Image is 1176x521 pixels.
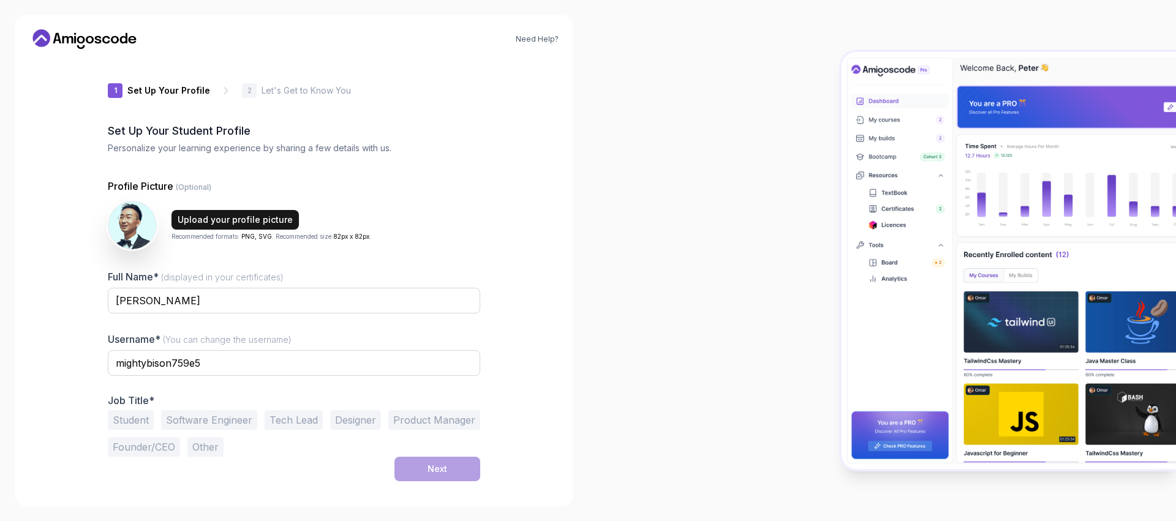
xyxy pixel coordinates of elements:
[241,233,272,240] span: PNG, SVG
[108,333,292,345] label: Username*
[108,201,156,249] img: user profile image
[108,271,284,283] label: Full Name*
[108,122,480,140] h2: Set Up Your Student Profile
[178,214,293,226] div: Upload your profile picture
[161,272,284,282] span: (displayed in your certificates)
[127,84,210,97] p: Set Up Your Profile
[176,182,211,192] span: (Optional)
[108,437,180,457] button: Founder/CEO
[262,84,351,97] p: Let's Get to Know You
[108,288,480,313] input: Enter your Full Name
[330,410,381,430] button: Designer
[108,394,480,407] p: Job Title*
[163,334,292,345] span: (You can change the username)
[842,52,1176,469] img: Amigoscode Dashboard
[388,410,480,430] button: Product Manager
[247,87,252,94] p: 2
[29,29,140,49] a: Home link
[187,437,224,457] button: Other
[161,410,257,430] button: Software Engineer
[265,410,323,430] button: Tech Lead
[516,34,559,44] a: Need Help?
[394,457,480,481] button: Next
[108,410,154,430] button: Student
[114,87,117,94] p: 1
[108,350,480,376] input: Enter your Username
[171,210,299,230] button: Upload your profile picture
[428,463,447,475] div: Next
[333,233,369,240] span: 82px x 82px
[108,142,480,154] p: Personalize your learning experience by sharing a few details with us.
[171,232,371,241] p: Recommended formats: . Recommended size: .
[108,179,480,193] p: Profile Picture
